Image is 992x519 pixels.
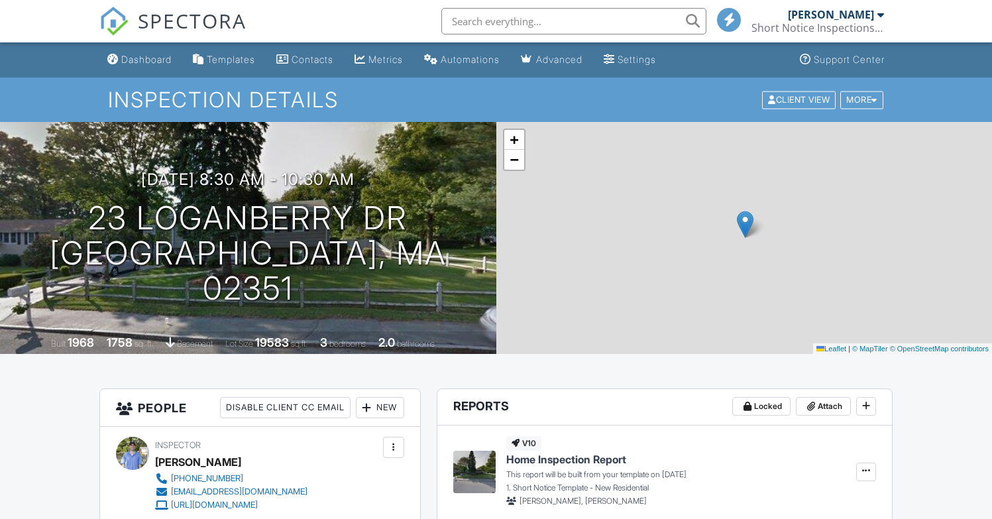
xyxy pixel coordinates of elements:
h3: People [100,389,420,427]
span: sq. ft. [135,339,153,349]
a: Leaflet [816,345,846,353]
a: Automations (Basic) [419,48,505,72]
div: 1758 [107,335,133,349]
a: Support Center [795,48,890,72]
a: Client View [761,94,839,104]
span: SPECTORA [138,7,247,34]
div: Support Center [814,54,885,65]
span: bathrooms [397,339,435,349]
div: [EMAIL_ADDRESS][DOMAIN_NAME] [171,487,307,497]
div: Contacts [292,54,333,65]
div: 3 [320,335,327,349]
div: Client View [762,91,836,109]
a: Zoom out [504,150,524,170]
span: sq.ft. [291,339,307,349]
a: Settings [598,48,661,72]
a: [PHONE_NUMBER] [155,472,307,485]
div: Metrics [368,54,403,65]
div: [PERSON_NAME] [788,8,874,21]
a: © OpenStreetMap contributors [890,345,989,353]
a: Templates [188,48,260,72]
div: New [356,397,404,418]
div: Short Notice Inspections LLC [751,21,884,34]
div: [PHONE_NUMBER] [171,473,243,484]
div: Automations [441,54,500,65]
div: [PERSON_NAME] [155,452,241,472]
div: [URL][DOMAIN_NAME] [171,500,258,510]
a: Advanced [516,48,588,72]
div: Settings [618,54,656,65]
div: 2.0 [378,335,395,349]
div: More [840,91,883,109]
span: basement [177,339,213,349]
span: Inspector [155,440,201,450]
img: Marker [737,211,753,238]
a: SPECTORA [99,18,247,46]
div: Advanced [536,54,582,65]
div: Templates [207,54,255,65]
a: Dashboard [102,48,177,72]
a: Zoom in [504,130,524,150]
img: The Best Home Inspection Software - Spectora [99,7,129,36]
span: | [848,345,850,353]
h1: 23 Loganberry Dr [GEOGRAPHIC_DATA], MA 02351 [21,201,475,306]
div: Dashboard [121,54,172,65]
a: Metrics [349,48,408,72]
a: [EMAIL_ADDRESS][DOMAIN_NAME] [155,485,307,498]
span: + [510,131,518,148]
span: Built [51,339,66,349]
h1: Inspection Details [108,88,885,111]
span: bedrooms [329,339,366,349]
h3: [DATE] 8:30 am - 10:30 am [141,170,355,188]
a: © MapTiler [852,345,888,353]
input: Search everything... [441,8,706,34]
div: 1968 [68,335,94,349]
a: [URL][DOMAIN_NAME] [155,498,307,512]
div: Disable Client CC Email [220,397,351,418]
a: Contacts [271,48,339,72]
div: 19583 [255,335,289,349]
span: Lot Size [225,339,253,349]
span: − [510,151,518,168]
